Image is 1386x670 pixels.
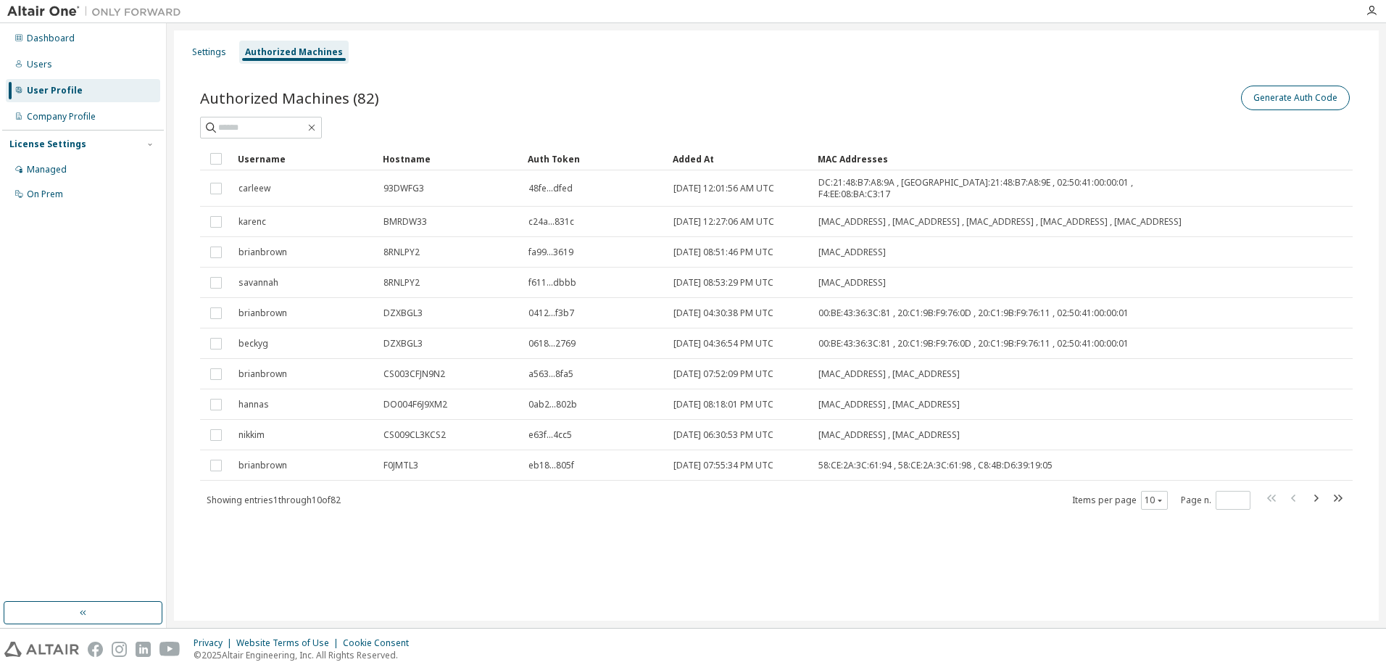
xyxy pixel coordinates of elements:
div: Users [27,59,52,70]
div: On Prem [27,189,63,200]
span: c24a...831c [528,216,574,228]
img: youtube.svg [159,642,180,657]
p: © 2025 Altair Engineering, Inc. All Rights Reserved. [194,649,418,661]
div: Added At [673,147,806,170]
span: [DATE] 12:01:56 AM UTC [673,183,774,194]
div: Privacy [194,637,236,649]
div: Settings [192,46,226,58]
span: DO004F6J9XM2 [383,399,447,410]
span: F0JMTL3 [383,460,418,471]
img: facebook.svg [88,642,103,657]
span: [MAC_ADDRESS] , [MAC_ADDRESS] , [MAC_ADDRESS] , [MAC_ADDRESS] , [MAC_ADDRESS] [818,216,1182,228]
span: [MAC_ADDRESS] [818,277,886,289]
div: Company Profile [27,111,96,123]
span: CS003CFJN9N2 [383,368,445,380]
span: 00:BE:43:36:3C:81 , 20:C1:9B:F9:76:0D , 20:C1:9B:F9:76:11 , 02:50:41:00:00:01 [818,338,1129,350]
button: Generate Auth Code [1241,86,1350,110]
div: Cookie Consent [343,637,418,649]
img: altair_logo.svg [4,642,79,657]
div: Managed [27,164,67,175]
div: Authorized Machines [245,46,343,58]
span: 0618...2769 [528,338,576,350]
img: Altair One [7,4,188,19]
span: 00:BE:43:36:3C:81 , 20:C1:9B:F9:76:0D , 20:C1:9B:F9:76:11 , 02:50:41:00:00:01 [818,307,1129,319]
div: Website Terms of Use [236,637,343,649]
span: 58:CE:2A:3C:61:94 , 58:CE:2A:3C:61:98 , C8:4B:D6:39:19:05 [818,460,1053,471]
span: 8RNLPY2 [383,277,420,289]
span: DZXBGL3 [383,307,423,319]
span: [DATE] 07:52:09 PM UTC [673,368,773,380]
span: [MAC_ADDRESS] , [MAC_ADDRESS] [818,429,960,441]
span: beckyg [238,338,268,350]
span: 93DWFG3 [383,183,424,194]
span: [MAC_ADDRESS] , [MAC_ADDRESS] [818,399,960,410]
span: e63f...4cc5 [528,429,572,441]
span: f611...dbbb [528,277,576,289]
div: User Profile [27,85,83,96]
span: [DATE] 12:27:06 AM UTC [673,216,774,228]
div: MAC Addresses [818,147,1200,170]
span: [DATE] 08:18:01 PM UTC [673,399,773,410]
span: [DATE] 08:51:46 PM UTC [673,247,773,258]
span: Showing entries 1 through 10 of 82 [207,494,341,506]
span: nikkim [238,429,265,441]
span: [DATE] 08:53:29 PM UTC [673,277,773,289]
span: eb18...805f [528,460,574,471]
div: License Settings [9,138,86,150]
span: savannah [238,277,278,289]
span: [DATE] 06:30:53 PM UTC [673,429,773,441]
span: BMRDW33 [383,216,427,228]
span: brianbrown [238,460,287,471]
span: 8RNLPY2 [383,247,420,258]
div: Auth Token [528,147,661,170]
span: [DATE] 07:55:34 PM UTC [673,460,773,471]
span: a563...8fa5 [528,368,573,380]
span: [DATE] 04:30:38 PM UTC [673,307,773,319]
span: brianbrown [238,368,287,380]
span: 0ab2...802b [528,399,577,410]
span: Page n. [1181,491,1250,510]
div: Dashboard [27,33,75,44]
div: Hostname [383,147,516,170]
span: CS009CL3KCS2 [383,429,446,441]
span: fa99...3619 [528,247,573,258]
span: DZXBGL3 [383,338,423,350]
span: Authorized Machines (82) [200,88,379,108]
img: instagram.svg [112,642,127,657]
span: DC:21:48:B7:A8:9A , [GEOGRAPHIC_DATA]:21:48:B7:A8:9E , 02:50:41:00:00:01 , F4:EE:08:BA:C3:17 [818,177,1200,200]
img: linkedin.svg [136,642,151,657]
span: brianbrown [238,247,287,258]
span: karenc [238,216,266,228]
span: Items per page [1072,491,1168,510]
span: hannas [238,399,269,410]
span: [MAC_ADDRESS] [818,247,886,258]
span: [MAC_ADDRESS] , [MAC_ADDRESS] [818,368,960,380]
span: 0412...f3b7 [528,307,574,319]
div: Username [238,147,371,170]
span: [DATE] 04:36:54 PM UTC [673,338,773,350]
span: brianbrown [238,307,287,319]
button: 10 [1145,495,1164,506]
span: 48fe...dfed [528,183,573,194]
span: carleew [238,183,270,194]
